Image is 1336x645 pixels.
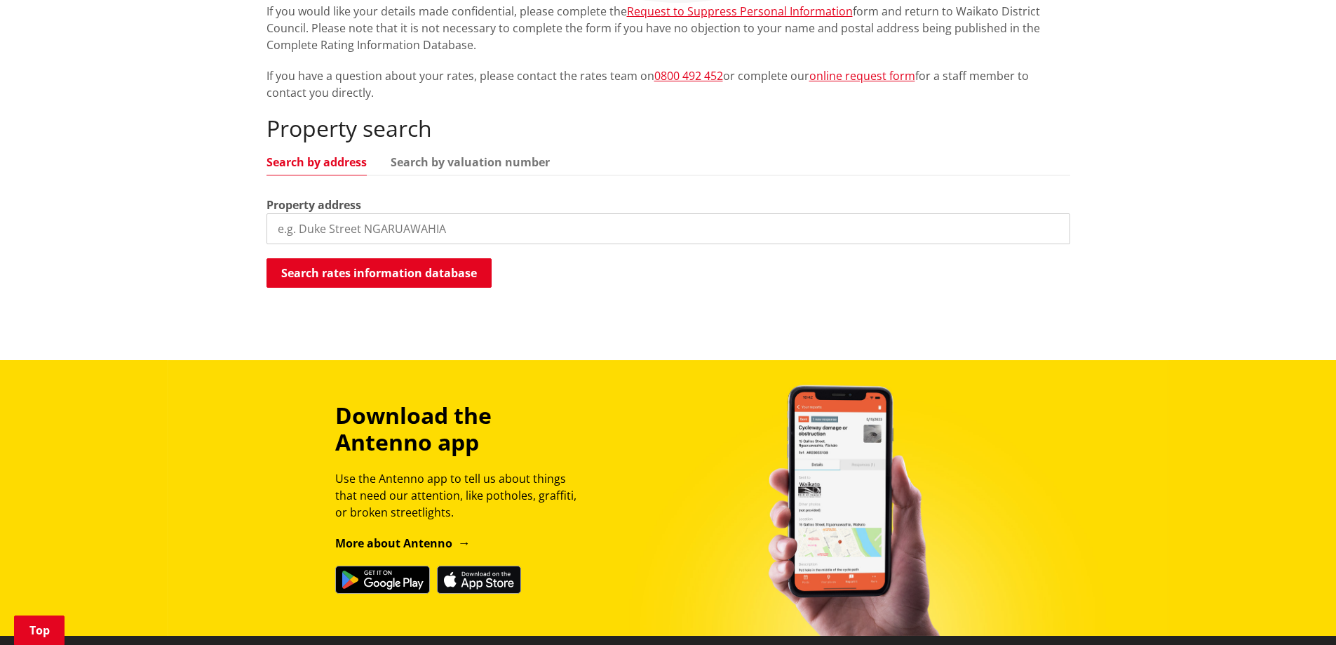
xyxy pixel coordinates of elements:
[266,157,367,168] a: Search by address
[809,68,915,84] a: online request form
[654,68,723,84] a: 0800 492 452
[266,3,1070,53] p: If you would like your details made confidential, please complete the form and return to Waikato ...
[335,536,471,551] a: More about Antenno
[266,258,492,288] button: Search rates information database
[14,616,65,645] a: Top
[335,470,589,521] p: Use the Antenno app to tell us about things that need our attention, like potholes, graffiti, or ...
[437,566,521,594] img: Download on the App Store
[335,566,430,594] img: Get it on Google Play
[335,402,589,456] h3: Download the Antenno app
[266,197,361,213] label: Property address
[266,115,1070,142] h2: Property search
[627,4,853,19] a: Request to Suppress Personal Information
[1271,586,1322,637] iframe: Messenger Launcher
[266,67,1070,101] p: If you have a question about your rates, please contact the rates team on or complete our for a s...
[266,213,1070,244] input: e.g. Duke Street NGARUAWAHIA
[391,157,550,168] a: Search by valuation number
